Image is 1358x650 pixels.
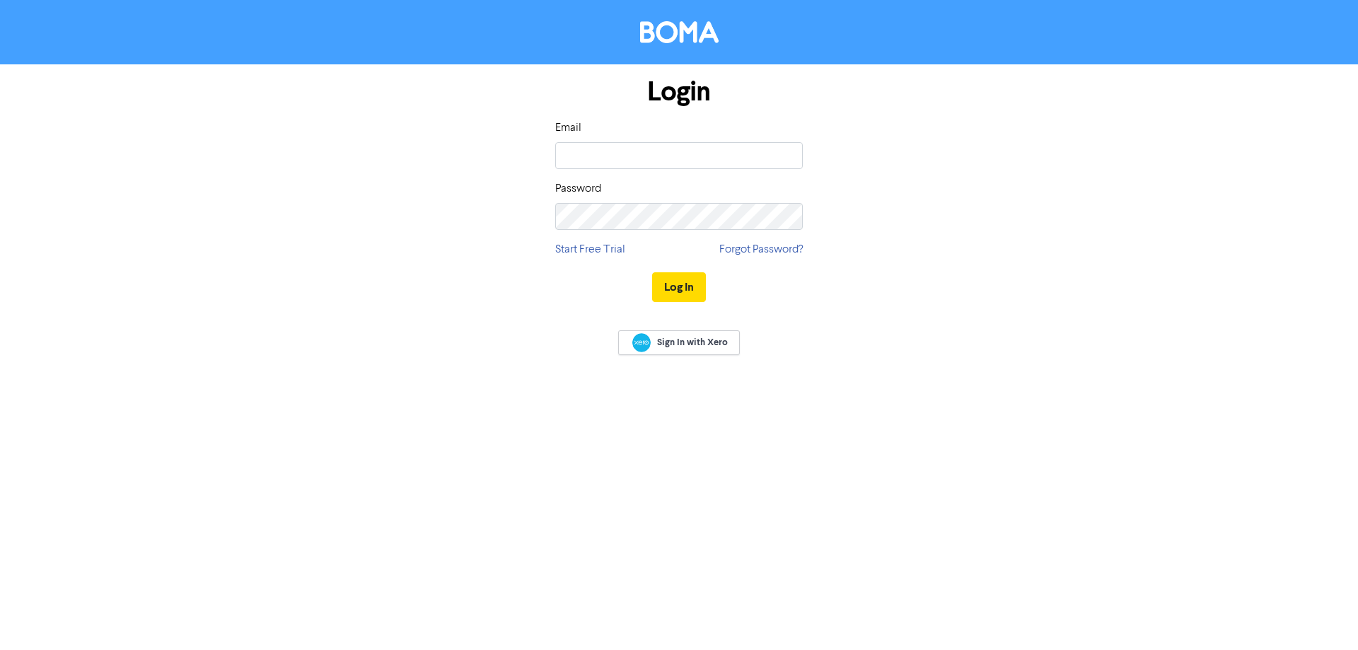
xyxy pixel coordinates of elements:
[632,333,651,352] img: Xero logo
[657,336,728,349] span: Sign In with Xero
[555,120,581,137] label: Email
[719,241,803,258] a: Forgot Password?
[555,180,601,197] label: Password
[640,21,719,43] img: BOMA Logo
[555,76,803,108] h1: Login
[652,272,706,302] button: Log In
[555,241,625,258] a: Start Free Trial
[618,330,740,355] a: Sign In with Xero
